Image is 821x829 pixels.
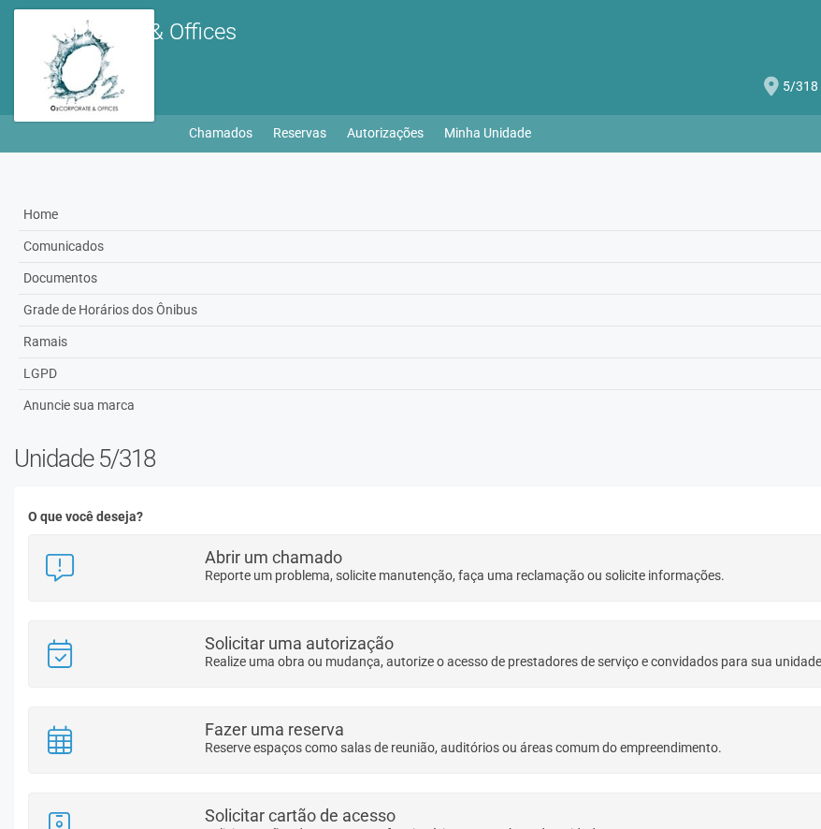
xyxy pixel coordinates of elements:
a: Minha Unidade [444,120,531,146]
img: logo.jpg [14,9,154,122]
strong: Abrir um chamado [205,547,342,567]
span: O2 Corporate & Offices [14,19,237,45]
span: 5/318 [783,61,818,94]
a: Autorizações [347,120,424,146]
a: Chamados [189,120,252,146]
a: Reservas [273,120,326,146]
strong: Solicitar cartão de acesso [205,806,396,825]
strong: Fazer uma reserva [205,720,344,739]
strong: Solicitar uma autorização [205,633,394,653]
